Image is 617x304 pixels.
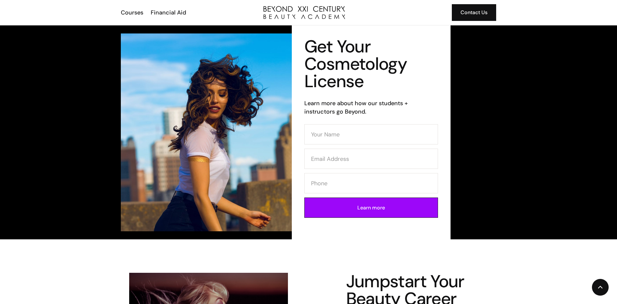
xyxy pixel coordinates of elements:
a: Courses [117,8,147,17]
a: Financial Aid [147,8,189,17]
input: Phone [304,173,438,193]
input: Email Address [304,149,438,169]
h6: Learn more about how our students + instructors go Beyond. [304,99,438,116]
img: esthetician facial application [121,33,308,231]
form: Contact Form (Cosmo) [304,124,438,222]
h1: Get Your Cosmetology License [304,38,438,90]
div: Contact Us [461,8,487,17]
input: Learn more [304,198,438,218]
a: Contact Us [452,4,496,21]
a: home [264,6,345,19]
div: Financial Aid [151,8,186,17]
div: Courses [121,8,143,17]
input: Your Name [304,124,438,144]
img: beyond logo [264,6,345,19]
